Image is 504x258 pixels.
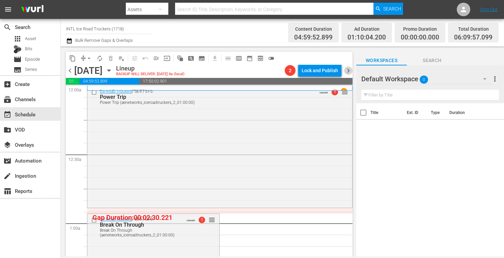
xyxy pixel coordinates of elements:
[356,56,407,65] span: Workspaces
[66,78,80,85] span: 01:10:04.200
[105,53,116,64] span: Select an event to delete
[13,66,22,74] span: Series
[188,55,194,62] span: pageview_outlined
[100,217,132,222] a: Ice Road Truckers
[401,34,439,41] span: 00:00:00.000
[116,72,185,77] div: BACKUP WILL DELIVER: [DATE] 4a (local)
[187,216,195,222] span: VARIANT
[196,53,207,64] span: Create Series Block
[78,53,94,64] span: Remove Gaps & Overlaps
[343,89,345,94] p: 1
[140,53,151,64] span: Revert to Primary Episode
[69,55,76,62] span: content_copy
[298,64,341,77] button: Lock and Publish
[246,55,253,62] span: date_range_outlined
[13,35,22,43] span: Asset
[13,45,22,53] div: Bits
[344,66,353,75] span: chevron_right
[96,55,103,62] span: autorenew_outlined
[116,53,127,64] span: Clear Lineup
[94,53,105,64] span: Loop Content
[491,75,499,83] span: more_vert
[255,53,266,64] span: View Backup
[172,52,186,65] span: Refresh All Search Blocks
[116,65,185,72] div: Lineup
[100,228,183,237] div: Break On Through (aenetworks_iceroadtruckers_2_01:00:00)
[420,73,428,87] span: 0
[266,53,277,64] span: 24 hours Lineup View is OFF
[118,55,125,62] span: playlist_remove_outlined
[164,55,170,62] span: input
[480,7,498,12] a: Sign Out
[127,52,140,65] span: Customize Events
[403,103,427,122] th: Ext. ID
[162,53,172,64] span: Update Metadata from Key Asset
[294,24,333,34] div: Content Duration
[347,24,386,34] div: Ad Duration
[100,94,316,100] div: Power Trip
[186,53,196,64] span: Create Search Block
[244,53,255,64] span: Month Calendar View
[100,89,316,105] div: / SE9 / EP5:
[361,69,493,88] div: Default Workspace
[74,38,133,43] span: Bulk Remove Gaps & Overlaps
[302,64,338,77] div: Lock and Publish
[3,141,11,149] span: Overlays
[383,3,401,15] span: Search
[491,71,499,87] button: more_vert
[3,111,11,119] span: Schedule
[130,89,131,94] p: /
[67,53,78,64] span: Copy Lineup
[66,66,74,75] span: chevron_left
[208,216,215,223] button: reorder
[285,68,296,73] span: 2
[140,89,147,94] p: EP4
[80,55,87,62] span: compress
[100,222,183,228] div: Break On Through
[454,34,493,41] span: 06:09:57.099
[74,65,103,76] div: [DATE]
[153,55,160,62] span: menu_open
[3,172,11,180] span: Ingestion
[3,157,11,165] span: Automation
[131,89,140,94] p: SE9 /
[16,2,49,18] img: ans4CAIJ8jUAAAAAAAAAAAAAAAAAAAAAAAAgQb4GAAAAAAAAAAAAAAAAAAAAAAAAJMjXAAAAAAAAAAAAAAAAAAAAAAAAgAT5G...
[233,53,244,64] span: Week Calendar View
[3,80,11,88] span: Create
[401,24,439,34] div: Promo Duration
[25,66,37,73] span: Series
[86,55,92,62] span: arrow_drop_down
[100,100,316,105] div: Power Trip (aenetworks_iceroadtruckers_2_01:00:00)
[207,52,220,65] span: Download as CSV
[3,187,11,195] span: Reports
[25,35,36,42] span: Asset
[341,88,348,96] span: reorder
[3,126,11,134] span: VOD
[373,3,403,15] button: Search
[427,103,445,122] th: Type
[199,217,205,223] span: 1
[454,24,493,34] div: Total Duration
[151,53,162,64] span: Fill episodes with ad slates
[92,89,130,94] a: Ice Road Truckers
[177,55,184,62] span: auto_awesome_motion_outlined
[100,89,132,94] a: Ice Road Truckers
[139,78,353,85] span: 17:50:02.901
[25,46,32,52] span: Bits
[235,55,242,62] span: calendar_view_week_outlined
[294,34,333,41] span: 04:59:52.899
[25,56,40,63] span: Episode
[198,55,205,62] span: subtitles_outlined
[257,55,264,62] span: preview_outlined
[332,89,338,95] span: 1
[268,55,275,62] span: toggle_off
[220,52,233,65] span: Day Calendar View
[319,88,328,94] span: VARIANT
[80,78,139,85] span: 04:59:52.899
[13,55,22,63] span: Episode
[407,56,457,65] span: Search
[3,23,11,31] span: Search
[341,88,348,95] button: reorder
[100,217,183,237] div: / SE9 / EP6:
